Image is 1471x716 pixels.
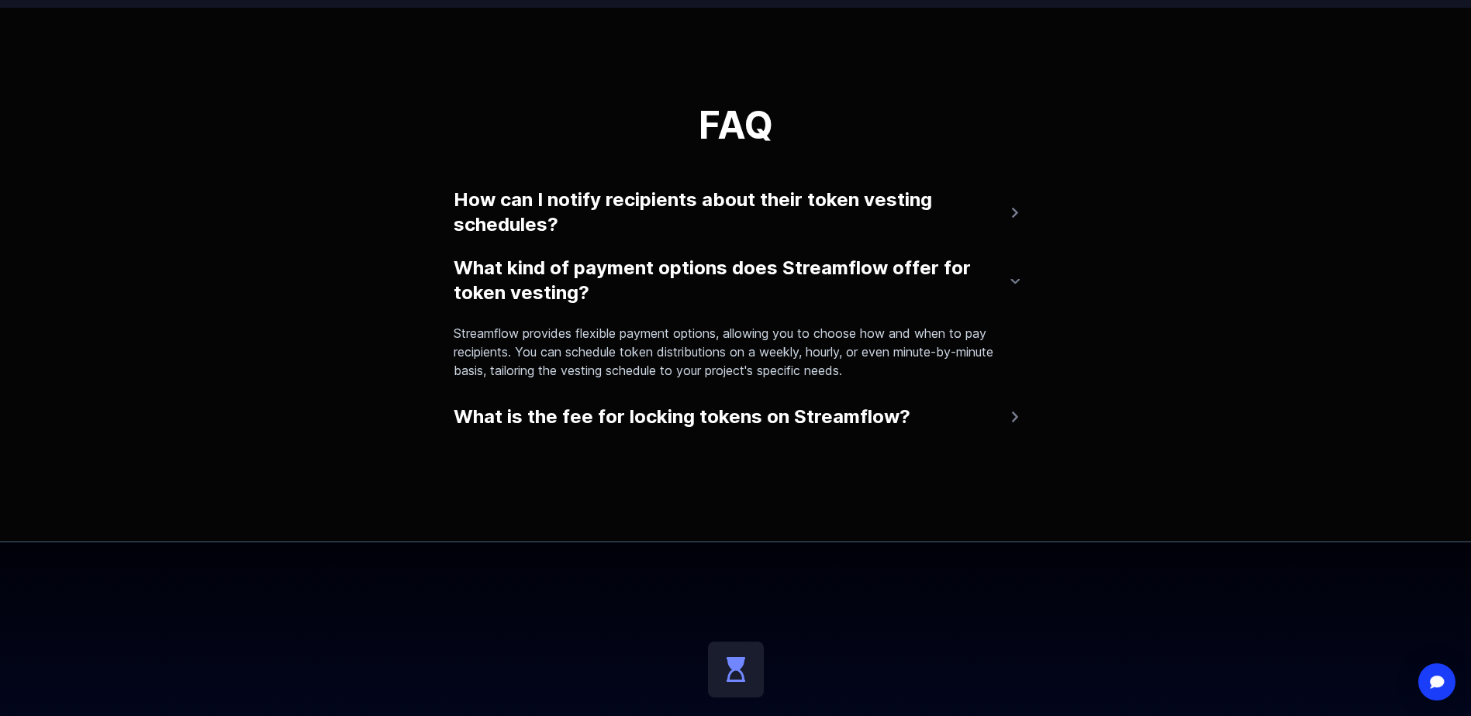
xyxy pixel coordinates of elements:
[454,181,1018,243] button: How can I notify recipients about their token vesting schedules?
[454,398,1018,435] button: What is the fee for locking tokens on Streamflow?
[1418,663,1455,701] div: Open Intercom Messenger
[454,107,1018,144] h3: FAQ
[454,250,1018,312] button: What kind of payment options does Streamflow offer for token vesting?
[454,324,1006,380] p: Streamflow provides flexible payment options, allowing you to choose how and when to pay recipien...
[708,642,764,697] img: icon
